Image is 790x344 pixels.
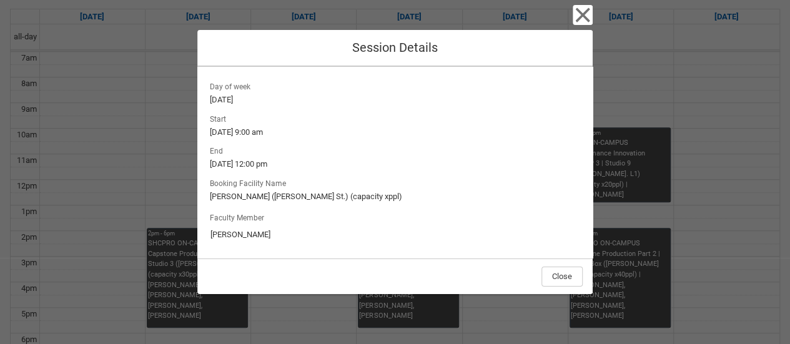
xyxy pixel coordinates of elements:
[210,126,580,139] lightning-formatted-text: [DATE] 9:00 am
[573,5,593,25] button: Close
[541,267,583,287] button: Close
[352,40,438,55] span: Session Details
[210,111,231,125] span: Start
[210,175,291,189] span: Booking Facility Name
[210,79,255,92] span: Day of week
[210,158,580,170] lightning-formatted-text: [DATE] 12:00 pm
[210,190,580,203] lightning-formatted-text: [PERSON_NAME] ([PERSON_NAME] St.) (capacity xppl)
[210,143,228,157] span: End
[210,210,269,224] label: Faculty Member
[210,94,580,106] lightning-formatted-text: [DATE]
